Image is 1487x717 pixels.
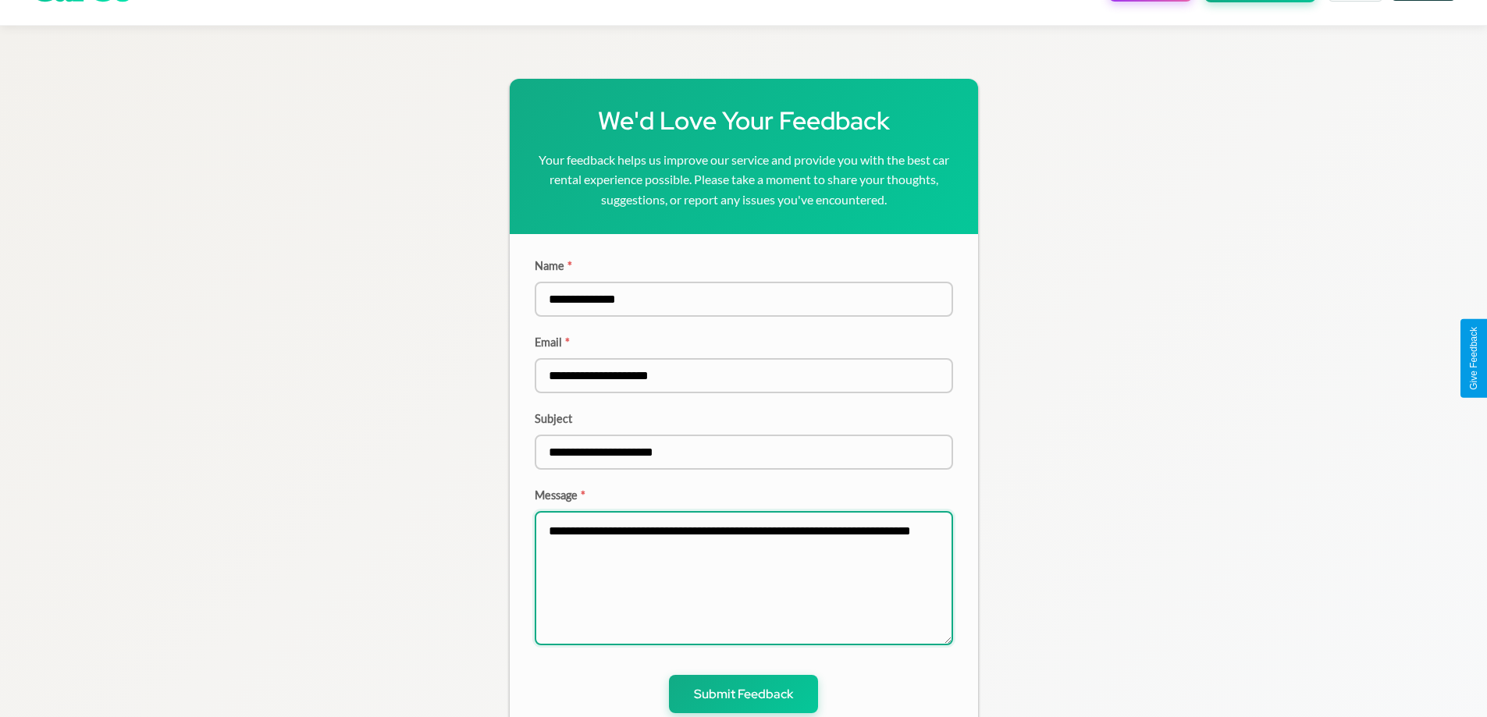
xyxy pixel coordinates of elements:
[1468,327,1479,390] div: Give Feedback
[535,259,953,272] label: Name
[535,335,953,349] label: Email
[535,488,953,502] label: Message
[535,412,953,425] label: Subject
[535,104,953,137] h1: We'd Love Your Feedback
[669,675,818,713] button: Submit Feedback
[535,150,953,210] p: Your feedback helps us improve our service and provide you with the best car rental experience po...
